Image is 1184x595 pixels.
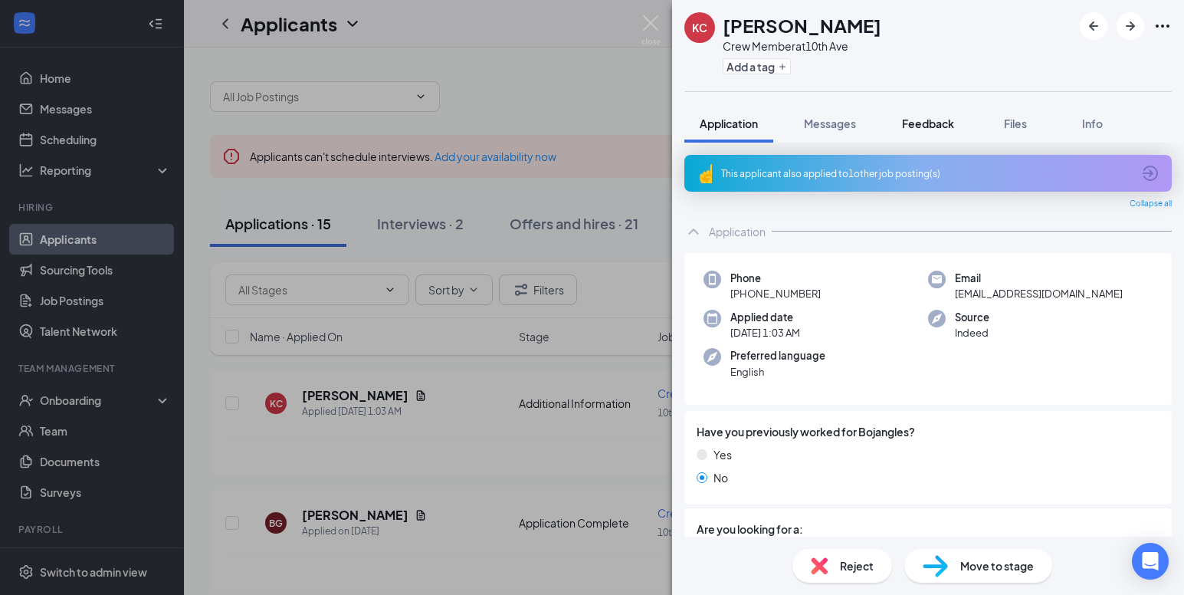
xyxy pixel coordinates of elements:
[1121,17,1140,35] svg: ArrowRight
[1141,164,1159,182] svg: ArrowCircle
[730,271,821,286] span: Phone
[955,325,989,340] span: Indeed
[697,423,915,440] span: Have you previously worked for Bojangles?
[730,364,825,380] span: English
[1084,17,1103,35] svg: ArrowLeftNew
[1153,17,1172,35] svg: Ellipses
[1004,117,1027,130] span: Files
[1080,12,1107,40] button: ArrowLeftNew
[730,348,825,363] span: Preferred language
[840,557,874,574] span: Reject
[709,224,766,239] div: Application
[730,325,800,340] span: [DATE] 1:03 AM
[723,38,881,54] div: Crew Member at 10th Ave
[1117,12,1144,40] button: ArrowRight
[955,310,989,325] span: Source
[955,271,1123,286] span: Email
[778,62,787,71] svg: Plus
[700,117,758,130] span: Application
[1082,117,1103,130] span: Info
[713,469,728,486] span: No
[730,286,821,301] span: [PHONE_NUMBER]
[902,117,954,130] span: Feedback
[684,222,703,241] svg: ChevronUp
[713,446,732,463] span: Yes
[1132,543,1169,580] div: Open Intercom Messenger
[1130,198,1172,210] span: Collapse all
[723,12,881,38] h1: [PERSON_NAME]
[960,557,1034,574] span: Move to stage
[721,167,1132,180] div: This applicant also applied to 1 other job posting(s)
[955,286,1123,301] span: [EMAIL_ADDRESS][DOMAIN_NAME]
[730,310,800,325] span: Applied date
[692,20,707,35] div: KC
[723,58,791,74] button: PlusAdd a tag
[697,521,803,537] span: Are you looking for a:
[804,117,856,130] span: Messages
